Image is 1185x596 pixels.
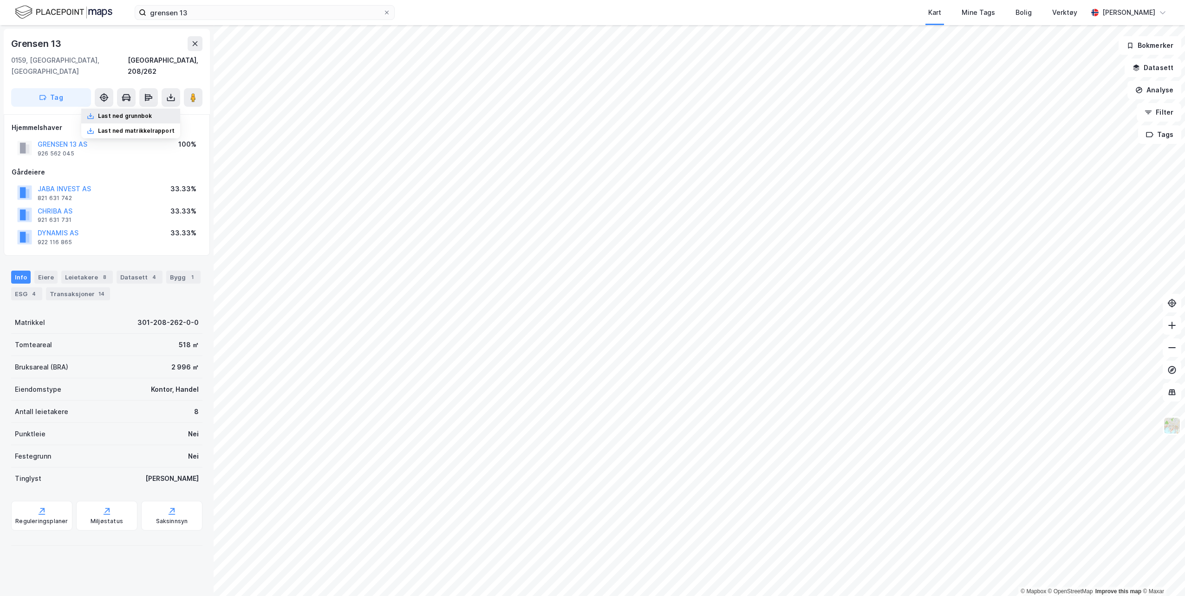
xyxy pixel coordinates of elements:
[1138,125,1181,144] button: Tags
[1016,7,1032,18] div: Bolig
[194,406,199,417] div: 8
[12,167,202,178] div: Gårdeiere
[15,362,68,373] div: Bruksareal (BRA)
[91,518,123,525] div: Miljøstatus
[170,183,196,194] div: 33.33%
[188,272,197,282] div: 1
[15,384,61,395] div: Eiendomstype
[97,289,106,298] div: 14
[166,271,201,284] div: Bygg
[98,112,152,120] div: Last ned grunnbok
[151,384,199,395] div: Kontor, Handel
[11,287,42,300] div: ESG
[1095,588,1141,595] a: Improve this map
[38,194,72,202] div: 821 631 742
[11,271,31,284] div: Info
[188,428,199,440] div: Nei
[15,473,41,484] div: Tinglyst
[34,271,58,284] div: Eiere
[11,55,128,77] div: 0159, [GEOGRAPHIC_DATA], [GEOGRAPHIC_DATA]
[15,428,46,440] div: Punktleie
[15,317,45,328] div: Matrikkel
[1125,58,1181,77] button: Datasett
[15,4,112,20] img: logo.f888ab2527a4732fd821a326f86c7f29.svg
[156,518,188,525] div: Saksinnsyn
[15,451,51,462] div: Festegrunn
[188,451,199,462] div: Nei
[1102,7,1155,18] div: [PERSON_NAME]
[12,122,202,133] div: Hjemmelshaver
[170,227,196,239] div: 33.33%
[178,139,196,150] div: 100%
[46,287,110,300] div: Transaksjoner
[117,271,163,284] div: Datasett
[928,7,941,18] div: Kart
[1139,551,1185,596] iframe: Chat Widget
[128,55,202,77] div: [GEOGRAPHIC_DATA], 208/262
[170,206,196,217] div: 33.33%
[146,6,383,19] input: Søk på adresse, matrikkel, gårdeiere, leietakere eller personer
[1021,588,1046,595] a: Mapbox
[1052,7,1077,18] div: Verktøy
[1137,103,1181,122] button: Filter
[1163,417,1181,434] img: Z
[962,7,995,18] div: Mine Tags
[100,272,109,282] div: 8
[171,362,199,373] div: 2 996 ㎡
[11,88,91,107] button: Tag
[38,239,72,246] div: 922 116 865
[150,272,159,282] div: 4
[145,473,199,484] div: [PERSON_NAME]
[179,339,199,350] div: 518 ㎡
[98,127,175,135] div: Last ned matrikkelrapport
[1048,588,1093,595] a: OpenStreetMap
[38,150,74,157] div: 926 562 045
[137,317,199,328] div: 301-208-262-0-0
[38,216,72,224] div: 921 631 731
[1119,36,1181,55] button: Bokmerker
[15,406,68,417] div: Antall leietakere
[11,36,63,51] div: Grensen 13
[15,339,52,350] div: Tomteareal
[29,289,39,298] div: 4
[1127,81,1181,99] button: Analyse
[61,271,113,284] div: Leietakere
[15,518,68,525] div: Reguleringsplaner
